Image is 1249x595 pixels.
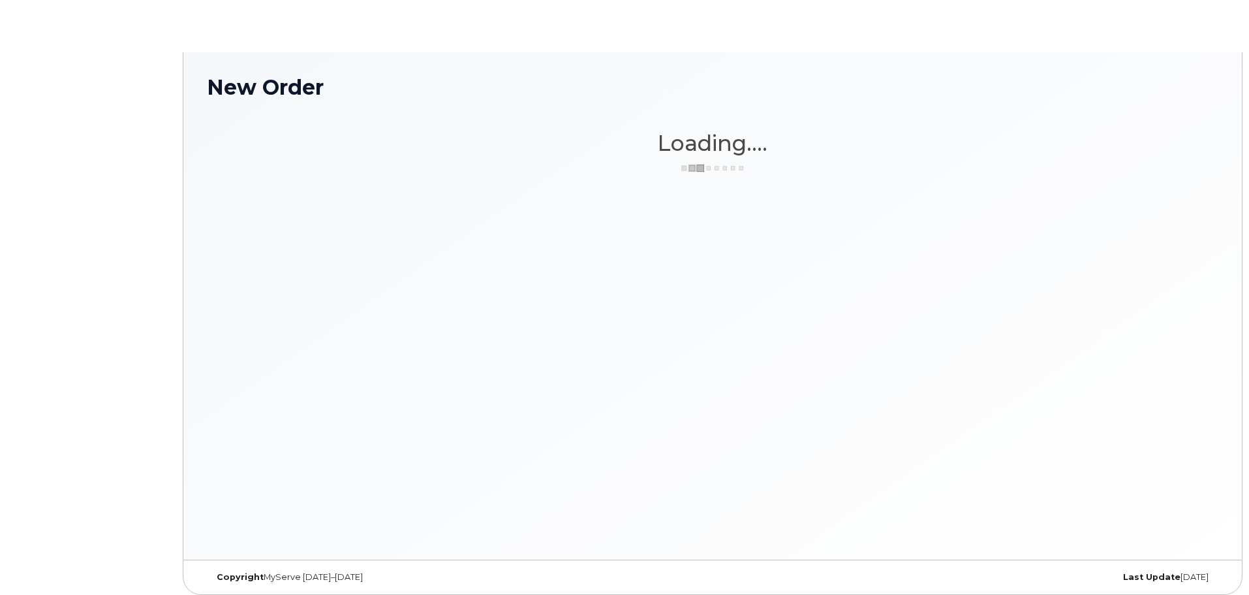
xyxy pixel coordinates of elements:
h1: Loading.... [207,131,1218,155]
div: MyServe [DATE]–[DATE] [207,572,544,583]
strong: Copyright [217,572,264,582]
img: ajax-loader-3a6953c30dc77f0bf724df975f13086db4f4c1262e45940f03d1251963f1bf2e.gif [680,163,745,173]
strong: Last Update [1123,572,1180,582]
h1: New Order [207,76,1218,99]
div: [DATE] [881,572,1218,583]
